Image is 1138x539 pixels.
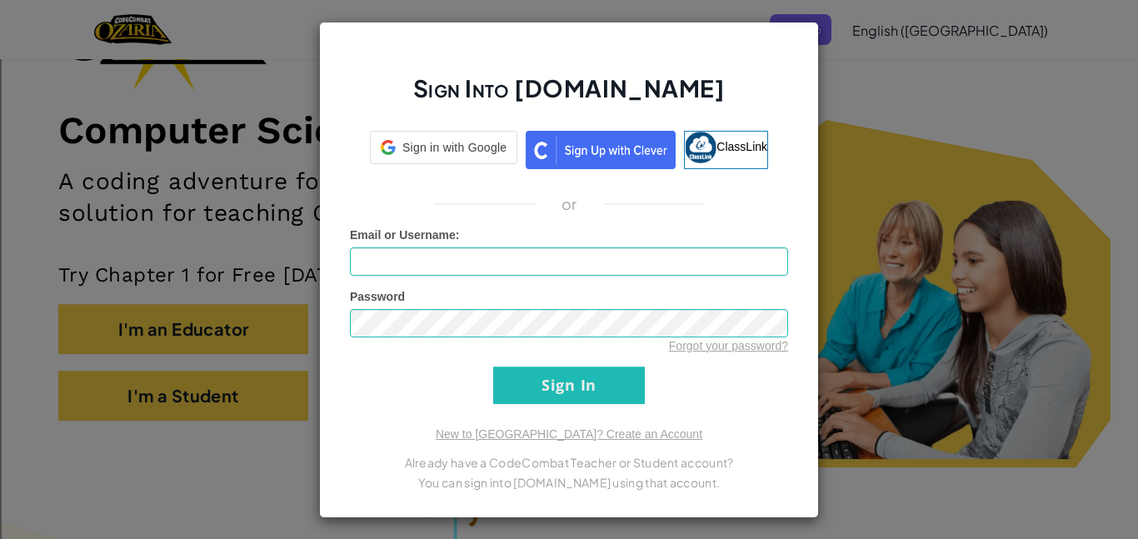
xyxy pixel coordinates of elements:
div: Move To ... [7,112,1131,127]
a: Sign in with Google [370,131,517,169]
input: Sign In [493,367,645,404]
a: Forgot your password? [669,339,788,352]
div: Rename [7,97,1131,112]
div: Options [7,67,1131,82]
div: Delete [7,52,1131,67]
span: ClassLink [716,139,767,152]
div: Sign out [7,82,1131,97]
p: or [562,194,577,214]
div: Sort New > Old [7,22,1131,37]
div: Sort A > Z [7,7,1131,22]
a: New to [GEOGRAPHIC_DATA]? Create an Account [436,427,702,441]
p: Already have a CodeCombat Teacher or Student account? [350,452,788,472]
div: Sign in with Google [370,131,517,164]
span: Password [350,290,405,303]
span: Sign in with Google [402,139,507,156]
span: Email or Username [350,228,456,242]
div: Move To ... [7,37,1131,52]
h2: Sign Into [DOMAIN_NAME] [350,72,788,121]
label: : [350,227,460,243]
img: clever_sso_button@2x.png [526,131,676,169]
img: classlink-logo-small.png [685,132,716,163]
p: You can sign into [DOMAIN_NAME] using that account. [350,472,788,492]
